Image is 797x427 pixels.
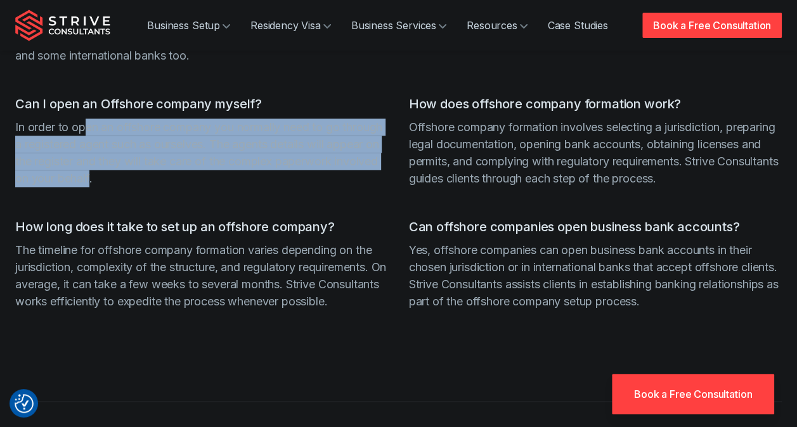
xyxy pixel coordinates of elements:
[538,13,618,38] a: Case Studies
[15,10,110,41] img: Strive Consultants
[15,394,34,413] button: Consent Preferences
[15,394,34,413] img: Revisit consent button
[409,241,782,310] p: Yes, offshore companies can open business bank accounts in their chosen jurisdiction or in intern...
[409,217,782,236] h3: Can offshore companies open business bank accounts?
[341,13,457,38] a: Business Services
[409,118,782,187] p: Offshore company formation involves selecting a jurisdiction, preparing legal documentation, open...
[642,13,782,38] a: Book a Free Consultation
[457,13,538,38] a: Resources
[15,241,389,310] p: The timeline for offshore company formation varies depending on the jurisdiction, complexity of t...
[409,94,782,113] h3: How does offshore company formation work?
[137,13,240,38] a: Business Setup
[15,118,389,187] p: In order to open an offshore company you normally need to go through a registered agent such as o...
[15,217,389,236] h3: How long does it take to set up an offshore company?
[612,374,774,414] a: Book a Free Consultation
[240,13,341,38] a: Residency Visa
[15,94,389,113] h3: Can I open an Offshore company myself?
